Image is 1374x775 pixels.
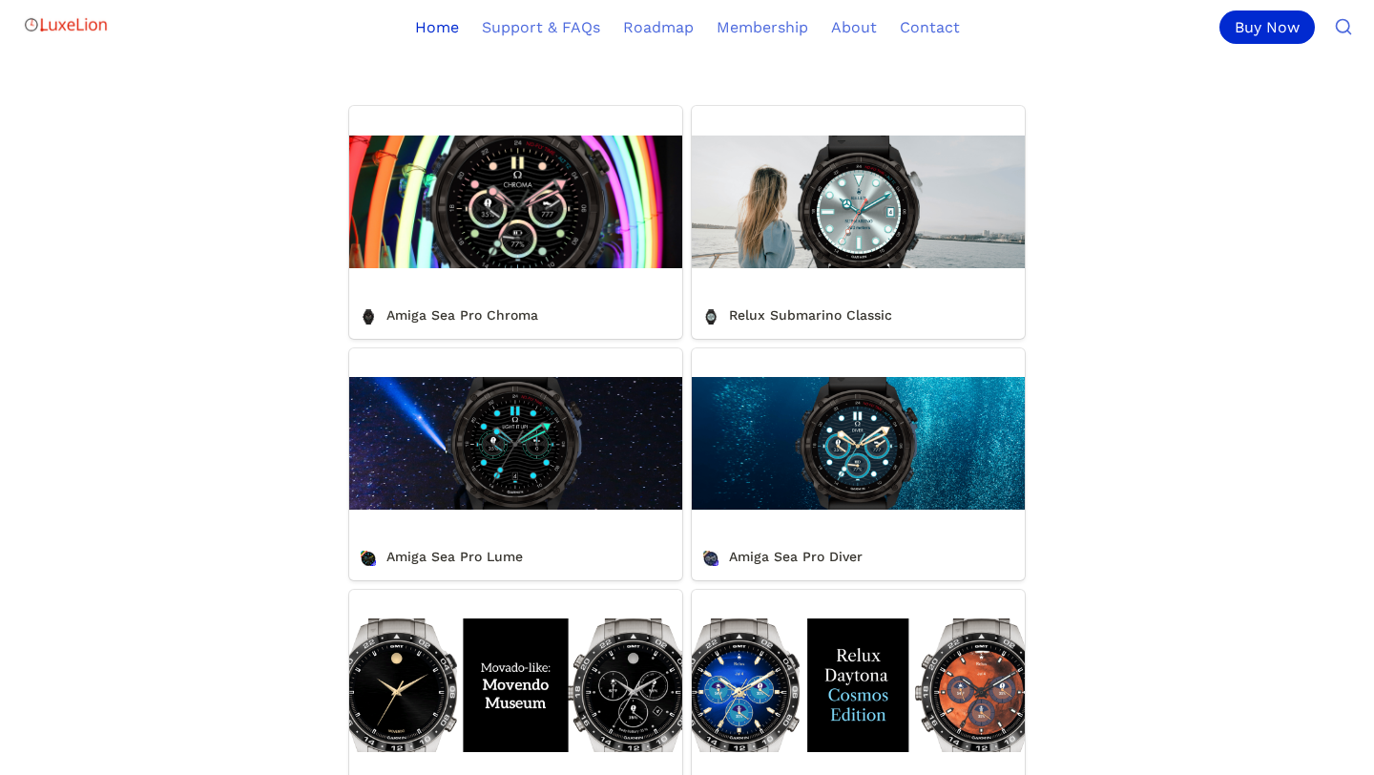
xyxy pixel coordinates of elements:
[1219,10,1315,44] div: Buy Now
[349,348,682,580] a: Amiga Sea Pro Lume
[349,106,682,338] a: Amiga Sea Pro Chroma
[692,106,1025,338] a: Relux Submarino Classic
[692,348,1025,580] a: Amiga Sea Pro Diver
[23,6,109,44] img: Logo
[1219,10,1322,44] a: Buy Now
